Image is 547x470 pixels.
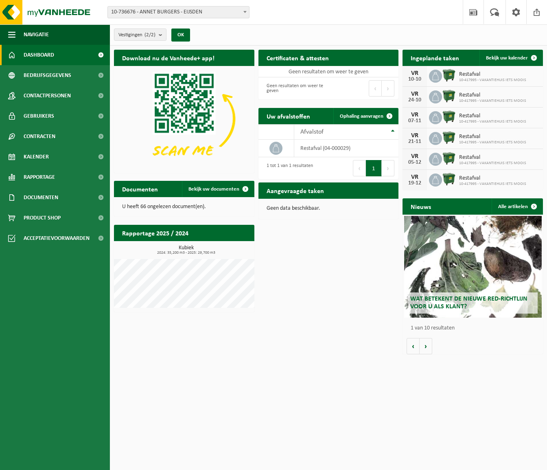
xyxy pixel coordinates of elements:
[407,118,423,124] div: 07-11
[442,68,456,82] img: WB-1100-HPE-GN-01
[107,6,249,18] span: 10-736676 - ANNET BURGERS - EIJSDEN
[114,29,166,41] button: Vestigingen(2/2)
[24,228,90,248] span: Acceptatievoorwaarden
[333,108,398,124] a: Ophaling aanvragen
[24,106,54,126] span: Gebruikers
[188,187,239,192] span: Bekijk uw documenten
[24,147,49,167] span: Kalender
[24,126,55,147] span: Contracten
[442,152,456,165] img: WB-1100-HPE-GN-01
[122,204,246,210] p: U heeft 66 ongelezen document(en).
[258,108,318,124] h2: Uw afvalstoffen
[382,80,394,97] button: Next
[24,45,54,65] span: Dashboard
[420,338,432,354] button: Volgende
[407,160,423,165] div: 05-12
[407,70,423,77] div: VR
[479,50,542,66] a: Bekijk uw kalender
[407,132,423,139] div: VR
[407,180,423,186] div: 19-12
[366,160,382,176] button: 1
[114,181,166,197] h2: Documenten
[442,110,456,124] img: WB-1100-HPE-GN-01
[407,174,423,180] div: VR
[492,198,542,215] a: Alle artikelen
[459,71,526,78] span: Restafval
[459,140,526,145] span: 10-417995 - VAKANTIEHUIS IETS MOOIS
[459,78,526,83] span: 10-417995 - VAKANTIEHUIS IETS MOOIS
[194,241,254,257] a: Bekijk rapportage
[24,208,61,228] span: Product Shop
[407,338,420,354] button: Vorige
[459,161,526,166] span: 10-417995 - VAKANTIEHUIS IETS MOOIS
[118,251,254,255] span: 2024: 35,200 m3 - 2025: 29,700 m3
[24,65,71,86] span: Bedrijfsgegevens
[118,29,155,41] span: Vestigingen
[459,154,526,161] span: Restafval
[24,24,49,45] span: Navigatie
[24,167,55,187] span: Rapportage
[459,113,526,119] span: Restafval
[369,80,382,97] button: Previous
[382,160,394,176] button: Next
[267,206,391,211] p: Geen data beschikbaar.
[114,66,254,171] img: Download de VHEPlus App
[300,129,324,135] span: Afvalstof
[263,159,313,177] div: 1 tot 1 van 1 resultaten
[340,114,383,119] span: Ophaling aanvragen
[403,50,467,66] h2: Ingeplande taken
[404,216,542,318] a: Wat betekent de nieuwe RED-richtlijn voor u als klant?
[459,119,526,124] span: 10-417995 - VAKANTIEHUIS IETS MOOIS
[442,131,456,145] img: WB-1100-HPE-GN-01
[24,187,58,208] span: Documenten
[459,99,526,103] span: 10-417995 - VAKANTIEHUIS IETS MOOIS
[353,160,366,176] button: Previous
[114,225,197,241] h2: Rapportage 2025 / 2024
[114,50,223,66] h2: Download nu de Vanheede+ app!
[144,32,155,37] count: (2/2)
[171,29,190,42] button: OK
[459,92,526,99] span: Restafval
[403,198,439,214] h2: Nieuws
[442,89,456,103] img: WB-1100-HPE-GN-01
[459,175,526,182] span: Restafval
[410,296,527,310] span: Wat betekent de nieuwe RED-richtlijn voor u als klant?
[118,245,254,255] h3: Kubiek
[24,86,71,106] span: Contactpersonen
[407,153,423,160] div: VR
[294,140,398,157] td: restafval (04-000029)
[263,79,324,97] div: Geen resultaten om weer te geven
[258,182,332,198] h2: Aangevraagde taken
[407,139,423,145] div: 21-11
[411,325,539,331] p: 1 van 10 resultaten
[459,182,526,187] span: 10-417995 - VAKANTIEHUIS IETS MOOIS
[407,112,423,118] div: VR
[258,50,337,66] h2: Certificaten & attesten
[459,134,526,140] span: Restafval
[486,55,528,61] span: Bekijk uw kalender
[108,7,249,18] span: 10-736676 - ANNET BURGERS - EIJSDEN
[182,181,254,197] a: Bekijk uw documenten
[407,91,423,97] div: VR
[407,97,423,103] div: 24-10
[442,172,456,186] img: WB-1100-HPE-GN-01
[407,77,423,82] div: 10-10
[258,66,399,77] td: Geen resultaten om weer te geven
